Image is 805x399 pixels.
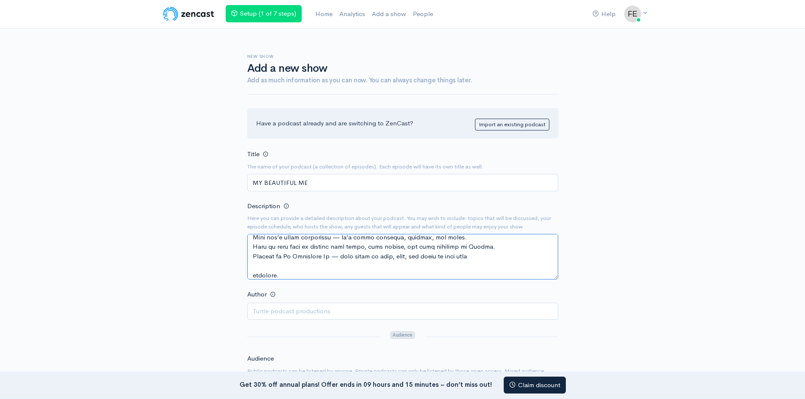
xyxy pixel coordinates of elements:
[247,163,558,171] small: The name of your podcast (a collection of episodes). Each episode will have its own title as well.
[368,5,409,23] a: Add a show
[247,54,558,59] h6: New show
[247,214,558,231] small: Here you can provide a detailed description about your podcast. You may wish to include: topics t...
[589,5,619,23] a: Help
[312,5,336,23] a: Home
[390,331,415,339] span: Audience
[247,354,274,364] label: Audience
[247,201,280,211] label: Description
[240,380,492,388] strong: Get 30% off annual plans! Offer ends in 09 hours and 15 minutes – don’t miss out!
[409,5,437,23] a: People
[226,5,302,22] a: Setup (1 of 7 steps)
[475,119,549,131] a: Import an existing podcast
[336,5,368,23] a: Analytics
[162,5,216,22] img: ZenCast Logo
[504,377,566,394] a: Claim discount
[247,290,267,299] label: Author
[247,303,558,320] input: Turtle podcast productions
[624,5,641,22] img: ...
[247,174,558,191] input: Turtle Tales
[247,149,259,159] label: Title
[247,62,558,75] h1: Add a new show
[247,77,558,84] h4: Add as much information as you can now. You can always change things later.
[247,367,558,383] small: Public podcasts can be listened by anyone. Private podcasts can only be listened by those given a...
[247,108,558,139] div: Have a podcast already and are switching to ZenCast?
